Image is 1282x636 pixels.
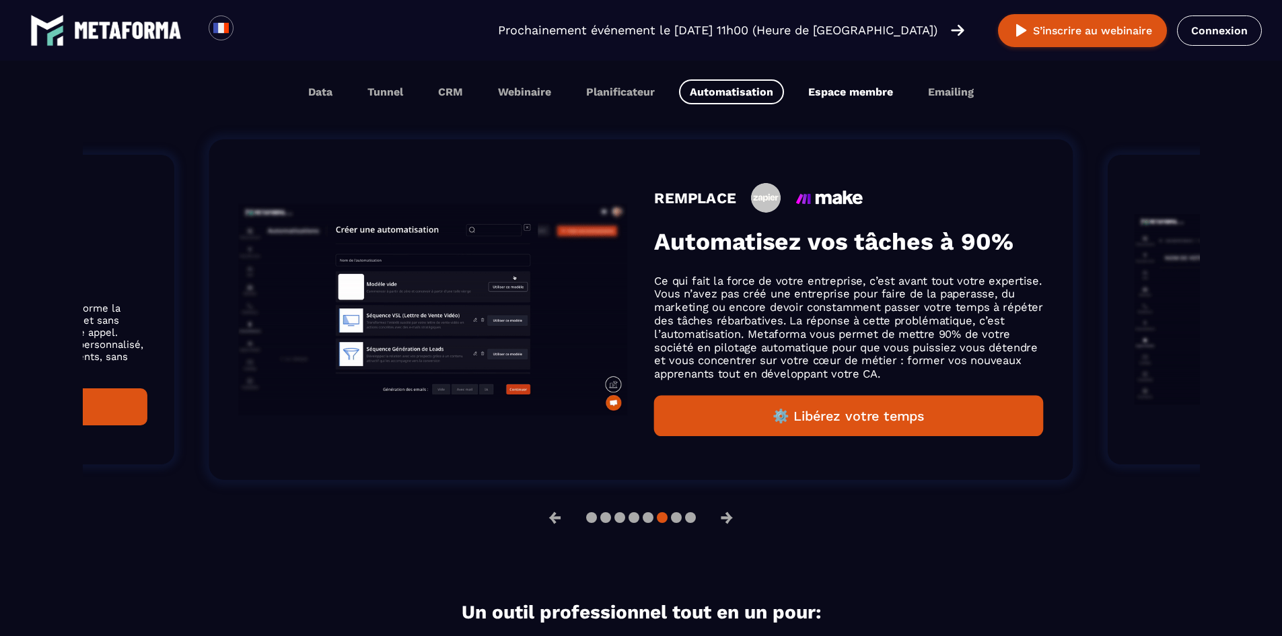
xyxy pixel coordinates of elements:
button: ⚙️ Libérez votre temps [654,396,1043,437]
img: fr [213,20,229,36]
img: play [1013,22,1030,39]
p: Ce qui fait la force de votre entreprise, c’est avant tout votre expertise. Vous n’avez pas créé ... [654,274,1043,380]
button: ← [538,501,573,534]
input: Search for option [245,22,255,38]
img: arrow-right [951,23,964,38]
div: Search for option [234,15,266,45]
section: Gallery [83,118,1200,501]
img: logo [30,13,64,47]
h4: REMPLACE [654,189,736,207]
button: CRM [427,79,474,104]
button: Webinaire [487,79,562,104]
button: Planificateur [575,79,666,104]
h3: Automatisez vos tâches à 90% [654,227,1043,256]
button: Data [297,79,343,104]
button: Tunnel [357,79,414,104]
button: → [709,501,744,534]
h2: Un outil professionnel tout en un pour: [238,601,1045,623]
p: Prochainement événement le [DATE] 11h00 (Heure de [GEOGRAPHIC_DATA]) [498,21,937,40]
button: Emailing [917,79,985,104]
button: Automatisation [679,79,784,104]
button: S’inscrire au webinaire [998,14,1167,47]
img: icon [796,190,863,205]
img: gif [239,204,628,415]
img: logo [74,22,182,39]
img: icon [751,183,781,213]
button: Espace membre [797,79,904,104]
a: Connexion [1177,15,1262,46]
